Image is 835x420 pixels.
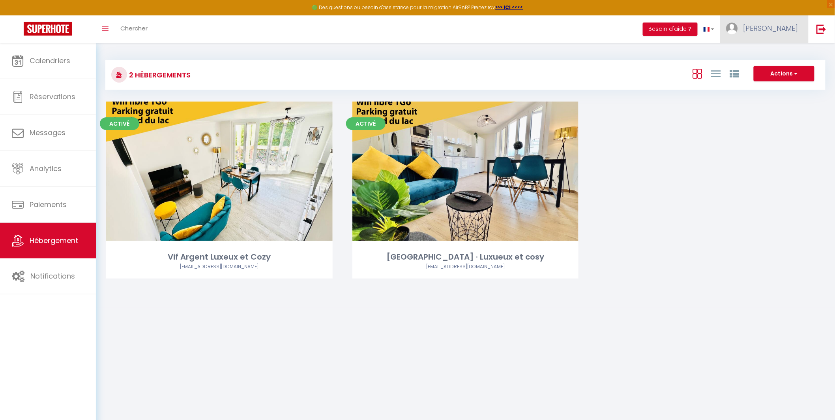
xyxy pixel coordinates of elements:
[743,23,798,33] span: [PERSON_NAME]
[106,263,333,271] div: Airbnb
[127,66,191,84] h3: 2 Hébergements
[496,4,523,11] a: >>> ICI <<<<
[120,24,148,32] span: Chercher
[346,117,386,130] span: Activé
[643,23,698,36] button: Besoin d'aide ?
[730,67,739,80] a: Vue par Groupe
[30,200,67,209] span: Paiements
[693,67,702,80] a: Vue en Box
[114,15,154,43] a: Chercher
[720,15,808,43] a: ... [PERSON_NAME]
[30,235,78,245] span: Hébergement
[352,263,579,271] div: Airbnb
[30,271,75,281] span: Notifications
[30,164,62,173] span: Analytics
[106,251,333,263] div: Vif Argent Luxeux et Cozy
[711,67,721,80] a: Vue en Liste
[754,66,814,82] button: Actions
[352,251,579,263] div: [GEOGRAPHIC_DATA] · Luxueux et cosy
[816,24,826,34] img: logout
[30,92,75,102] span: Réservations
[726,23,738,34] img: ...
[24,22,72,36] img: Super Booking
[100,117,139,130] span: Activé
[30,56,70,66] span: Calendriers
[30,128,66,137] span: Messages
